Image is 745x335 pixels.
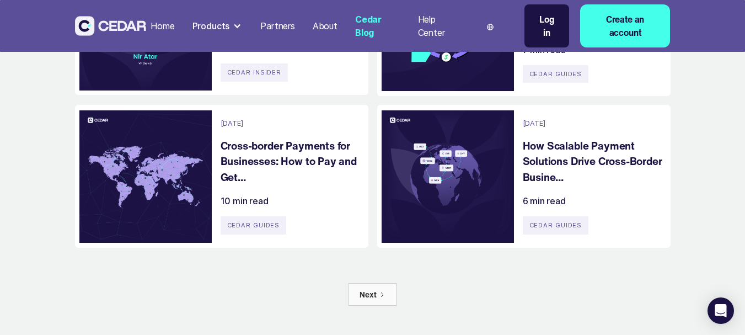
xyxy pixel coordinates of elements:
[221,63,288,82] div: Cedar Insider
[221,216,287,235] div: Cedar Guides
[308,14,342,38] a: About
[523,65,589,83] div: Cedar Guides
[260,19,295,33] div: Partners
[75,283,671,306] div: List
[313,19,337,33] div: About
[188,15,248,37] div: Products
[523,216,589,235] div: Cedar Guides
[146,14,179,38] a: Home
[708,297,734,324] div: Open Intercom Messenger
[523,118,545,129] div: [DATE]
[523,138,667,185] a: How Scalable Payment Solutions Drive Cross-Border Busine...
[523,194,566,208] div: 6 min read
[414,7,467,45] a: Help Center
[221,118,243,129] div: [DATE]
[524,4,570,47] a: Log in
[351,7,405,45] a: Cedar Blog
[348,283,396,306] a: Next Page
[256,14,299,38] a: Partners
[360,289,376,300] div: Next
[151,19,174,33] div: Home
[535,13,559,39] div: Log in
[221,194,269,208] div: 10 min read
[580,4,671,47] a: Create an account
[221,138,365,185] a: Cross-border Payments for Businesses: How to Pay and Get...
[487,24,494,30] img: world icon
[355,13,400,39] div: Cedar Blog
[418,13,463,39] div: Help Center
[192,19,230,33] div: Products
